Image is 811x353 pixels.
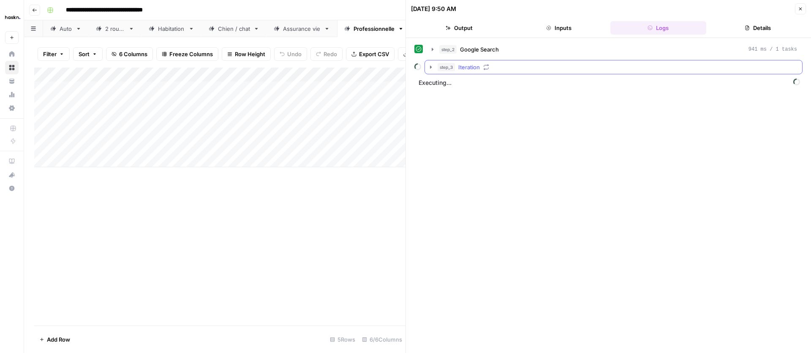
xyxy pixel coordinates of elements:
a: Browse [5,61,19,74]
a: Your Data [5,74,19,88]
button: What's new? [5,168,19,182]
div: Auto [60,24,72,33]
span: step_2 [439,45,457,54]
button: 6 Columns [106,47,153,61]
a: AirOps Academy [5,155,19,168]
button: Add Row [34,333,75,346]
button: Inputs [511,21,607,35]
a: Chien / chat [201,20,267,37]
span: 6 Columns [119,50,147,58]
span: Export CSV [359,50,389,58]
a: Usage [5,88,19,101]
span: 941 ms / 1 tasks [748,46,797,53]
div: Assurance vie [283,24,321,33]
div: 5 Rows [327,333,359,346]
span: Sort [79,50,90,58]
div: Habitation [158,24,185,33]
span: Row Height [235,50,265,58]
div: 2 roues [105,24,125,33]
span: Add Row [47,335,70,344]
span: Iteration [458,63,480,71]
div: 6/6 Columns [359,333,405,346]
button: Output [411,21,507,35]
button: Export CSV [346,47,395,61]
button: Filter [38,47,70,61]
button: Freeze Columns [156,47,218,61]
span: Redo [324,50,337,58]
span: Filter [43,50,57,58]
button: 941 ms / 1 tasks [427,43,802,56]
a: Professionnelle [337,20,411,37]
a: 2 roues [89,20,142,37]
div: Chien / chat [218,24,250,33]
a: Home [5,47,19,61]
button: Logs [610,21,707,35]
a: Settings [5,101,19,115]
a: Assurance vie [267,20,337,37]
img: Haskn Logo [5,10,20,25]
button: Redo [310,47,343,61]
a: Auto [43,20,89,37]
button: Row Height [222,47,271,61]
div: What's new? [5,168,18,181]
button: Details [710,21,806,35]
button: Undo [274,47,307,61]
button: Sort [73,47,103,61]
span: Google Search [460,45,499,54]
span: step_3 [438,63,455,71]
div: [DATE] 9:50 AM [411,5,456,13]
span: Executing... [416,76,803,90]
a: Habitation [142,20,201,37]
button: Workspace: Haskn [5,7,19,28]
span: Undo [287,50,302,58]
span: Freeze Columns [169,50,213,58]
button: Help + Support [5,182,19,195]
div: Professionnelle [354,24,395,33]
